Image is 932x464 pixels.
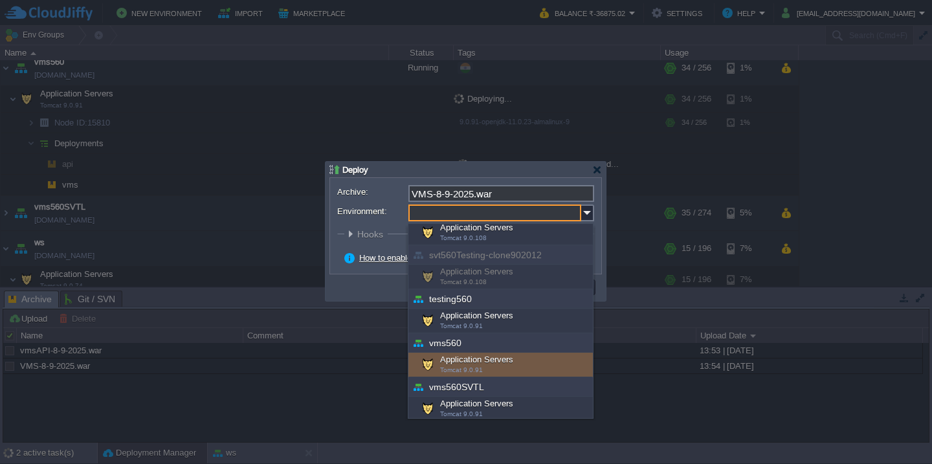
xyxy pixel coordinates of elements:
[408,333,593,353] div: vms560
[337,204,407,218] label: Environment:
[440,410,483,417] span: Tomcat 9.0.91
[359,253,515,263] a: How to enable zero-downtime deployment
[440,322,483,329] span: Tomcat 9.0.91
[408,245,593,265] div: svt560Testing-clone902012
[408,289,593,309] div: testing560
[408,265,593,289] div: Application Servers
[440,366,483,373] span: Tomcat 9.0.91
[408,377,593,397] div: vms560SVTL
[408,309,593,333] div: Application Servers
[440,234,487,241] span: Tomcat 9.0.108
[357,229,386,239] span: Hooks
[408,221,593,245] div: Application Servers
[440,278,487,285] span: Tomcat 9.0.108
[337,185,407,199] label: Archive:
[408,353,593,377] div: Application Servers
[342,165,368,175] span: Deploy
[408,397,593,421] div: Application Servers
